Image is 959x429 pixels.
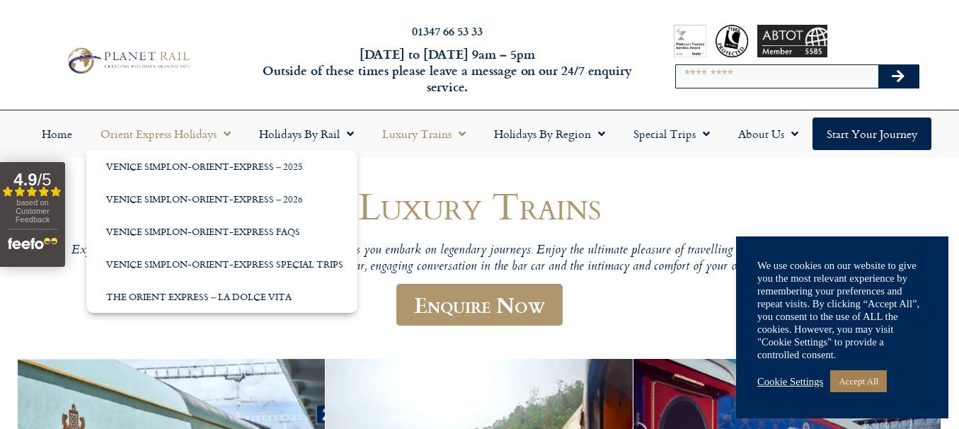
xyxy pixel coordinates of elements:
[412,23,483,39] a: 01347 66 53 33
[86,150,357,313] ul: Orient Express Holidays
[259,46,636,96] h6: [DATE] to [DATE] 9am – 5pm Outside of these times please leave a message on our 24/7 enquiry serv...
[86,215,357,248] a: Venice Simplon-Orient-Express FAQs
[86,248,357,280] a: Venice Simplon-Orient-Express Special Trips
[28,118,86,150] a: Home
[7,118,952,150] nav: Menu
[62,45,193,76] img: Planet Rail Train Holidays Logo
[724,118,812,150] a: About Us
[878,65,919,88] button: Search
[812,118,931,150] a: Start your Journey
[86,280,357,313] a: The Orient Express – La Dolce Vita
[396,284,563,326] a: Enquire Now
[480,118,619,150] a: Holidays by Region
[757,375,823,388] a: Cookie Settings
[368,118,480,150] a: Luxury Trains
[86,183,357,215] a: Venice Simplon-Orient-Express – 2026
[245,118,368,150] a: Holidays by Rail
[55,185,905,227] h1: Luxury Trains
[757,259,927,361] div: We use cookies on our website to give you the most relevant experience by remembering your prefer...
[86,150,357,183] a: Venice Simplon-Orient-Express – 2025
[55,243,905,276] p: Experience the most stylish, opulent and luxurious trains as you embark on legendary journeys. En...
[830,370,887,392] a: Accept All
[86,118,245,150] a: Orient Express Holidays
[619,118,724,150] a: Special Trips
